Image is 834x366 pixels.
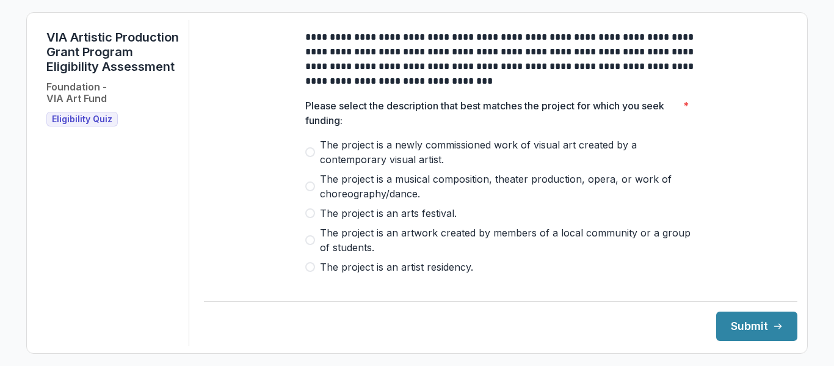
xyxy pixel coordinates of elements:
[320,225,696,255] span: The project is an artwork created by members of a local community or a group of students.
[320,260,473,274] span: The project is an artist residency.
[320,172,696,201] span: The project is a musical composition, theater production, opera, or work of choreography/dance.
[320,206,457,221] span: The project is an arts festival.
[305,98,678,128] p: Please select the description that best matches the project for which you seek funding:
[52,114,112,125] span: Eligibility Quiz
[716,312,797,341] button: Submit
[46,81,107,104] h2: Foundation - VIA Art Fund
[320,137,696,167] span: The project is a newly commissioned work of visual art created by a contemporary visual artist.
[46,30,179,74] h1: VIA Artistic Production Grant Program Eligibility Assessment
